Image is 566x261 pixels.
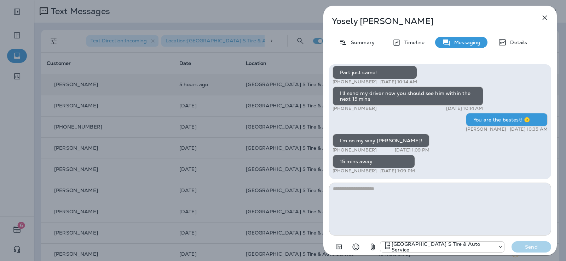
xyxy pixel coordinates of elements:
p: Yosely [PERSON_NAME] [332,16,525,26]
p: [PHONE_NUMBER] [333,147,377,153]
div: Part just came! [333,66,417,79]
p: [DATE] 10:14 AM [380,79,417,85]
p: [DATE] 1:09 PM [380,168,415,174]
p: Details [507,40,527,45]
div: 15 mins away [333,155,415,168]
button: Add in a premade template [332,240,346,254]
p: [DATE] 10:35 AM [510,126,548,132]
div: You are the bestest! 🙂 [466,113,548,126]
p: [GEOGRAPHIC_DATA] S Tire & Auto Service [392,241,494,253]
div: I'll send my driver now you should see him within the next 15 mins [333,87,483,106]
p: Summary [347,40,375,45]
p: [PHONE_NUMBER] [333,79,377,85]
button: Select an emoji [349,240,363,254]
p: [PERSON_NAME] [466,126,506,132]
div: I'm on my way [PERSON_NAME]! [333,134,429,147]
p: Timeline [401,40,424,45]
p: [DATE] 10:14 AM [446,106,483,111]
p: [PHONE_NUMBER] [333,168,377,174]
div: +1 (301) 975-0024 [380,241,504,253]
p: [PHONE_NUMBER] [333,106,377,111]
p: [DATE] 1:09 PM [395,147,429,153]
p: Messaging [451,40,480,45]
